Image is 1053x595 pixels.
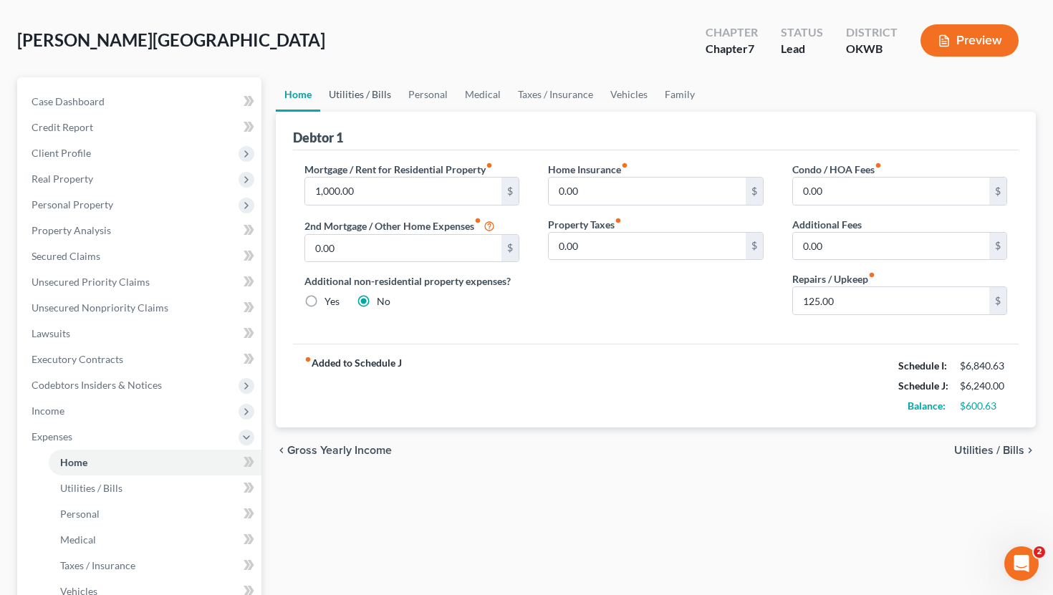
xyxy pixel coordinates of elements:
[49,475,261,501] a: Utilities / Bills
[32,198,113,211] span: Personal Property
[474,217,481,224] i: fiber_manual_record
[20,243,261,269] a: Secured Claims
[304,217,495,234] label: 2nd Mortgage / Other Home Expenses
[20,115,261,140] a: Credit Report
[793,233,990,260] input: --
[17,29,325,50] span: [PERSON_NAME][GEOGRAPHIC_DATA]
[898,359,947,372] strong: Schedule I:
[1034,546,1045,558] span: 2
[549,178,746,205] input: --
[792,162,882,177] label: Condo / HOA Fees
[960,359,1007,373] div: $6,840.63
[32,301,168,314] span: Unsecured Nonpriority Claims
[501,178,519,205] div: $
[746,233,763,260] div: $
[20,218,261,243] a: Property Analysis
[501,235,519,262] div: $
[400,77,456,112] a: Personal
[486,162,493,169] i: fiber_manual_record
[875,162,882,169] i: fiber_manual_record
[602,77,656,112] a: Vehicles
[304,356,402,416] strong: Added to Schedule J
[20,89,261,115] a: Case Dashboard
[456,77,509,112] a: Medical
[548,162,628,177] label: Home Insurance
[32,430,72,442] span: Expenses
[276,445,287,456] i: chevron_left
[781,41,823,57] div: Lead
[846,41,898,57] div: OKWB
[792,217,862,232] label: Additional Fees
[1024,445,1036,456] i: chevron_right
[304,162,493,177] label: Mortgage / Rent for Residential Property
[509,77,602,112] a: Taxes / Insurance
[49,450,261,475] a: Home
[304,274,520,289] label: Additional non-residential property expenses?
[793,178,990,205] input: --
[781,24,823,41] div: Status
[954,445,1036,456] button: Utilities / Bills chevron_right
[960,399,1007,413] div: $600.63
[20,295,261,321] a: Unsecured Nonpriority Claims
[548,217,622,232] label: Property Taxes
[748,42,754,55] span: 7
[32,250,100,262] span: Secured Claims
[305,178,502,205] input: --
[49,527,261,553] a: Medical
[868,271,875,279] i: fiber_manual_record
[304,356,312,363] i: fiber_manual_record
[32,379,162,391] span: Codebtors Insiders & Notices
[60,482,122,494] span: Utilities / Bills
[920,24,1019,57] button: Preview
[60,508,100,520] span: Personal
[846,24,898,41] div: District
[276,445,392,456] button: chevron_left Gross Yearly Income
[20,269,261,295] a: Unsecured Priority Claims
[60,559,135,571] span: Taxes / Insurance
[32,405,64,417] span: Income
[32,224,111,236] span: Property Analysis
[1004,546,1039,581] iframe: Intercom live chat
[989,287,1006,314] div: $
[793,287,990,314] input: --
[49,553,261,579] a: Taxes / Insurance
[954,445,1024,456] span: Utilities / Bills
[792,271,875,286] label: Repairs / Upkeep
[305,235,502,262] input: --
[621,162,628,169] i: fiber_manual_record
[32,353,123,365] span: Executory Contracts
[324,294,340,309] label: Yes
[32,121,93,133] span: Credit Report
[320,77,400,112] a: Utilities / Bills
[60,533,96,546] span: Medical
[32,276,150,288] span: Unsecured Priority Claims
[549,233,746,260] input: --
[49,501,261,527] a: Personal
[989,233,1006,260] div: $
[32,95,105,107] span: Case Dashboard
[960,379,1007,393] div: $6,240.00
[706,24,758,41] div: Chapter
[898,379,948,392] strong: Schedule J:
[276,77,320,112] a: Home
[656,77,703,112] a: Family
[20,347,261,372] a: Executory Contracts
[20,321,261,347] a: Lawsuits
[377,294,390,309] label: No
[615,217,622,224] i: fiber_manual_record
[32,147,91,159] span: Client Profile
[908,400,946,412] strong: Balance:
[746,178,763,205] div: $
[60,456,87,468] span: Home
[32,327,70,339] span: Lawsuits
[32,173,93,185] span: Real Property
[287,445,392,456] span: Gross Yearly Income
[293,129,343,146] div: Debtor 1
[989,178,1006,205] div: $
[706,41,758,57] div: Chapter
